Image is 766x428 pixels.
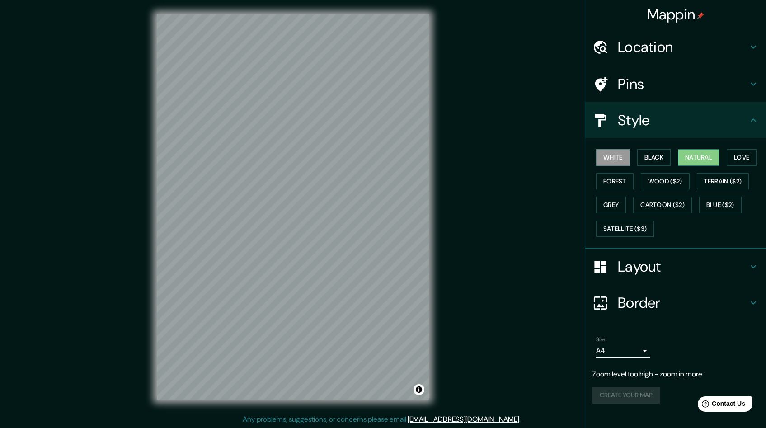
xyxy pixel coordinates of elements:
[647,5,705,24] h4: Mappin
[596,336,606,343] label: Size
[727,149,757,166] button: Love
[596,173,634,190] button: Forest
[408,414,519,424] a: [EMAIL_ADDRESS][DOMAIN_NAME]
[618,75,748,93] h4: Pins
[618,294,748,312] h4: Border
[596,149,630,166] button: White
[697,173,749,190] button: Terrain ($2)
[596,343,650,358] div: A4
[633,197,692,213] button: Cartoon ($2)
[243,414,521,425] p: Any problems, suggestions, or concerns please email .
[697,12,704,19] img: pin-icon.png
[157,14,429,400] canvas: Map
[596,197,626,213] button: Grey
[585,249,766,285] div: Layout
[618,258,748,276] h4: Layout
[585,29,766,65] div: Location
[641,173,690,190] button: Wood ($2)
[618,111,748,129] h4: Style
[596,221,654,237] button: Satellite ($3)
[686,393,756,418] iframe: Help widget launcher
[618,38,748,56] h4: Location
[585,102,766,138] div: Style
[592,369,759,380] p: Zoom level too high - zoom in more
[522,414,524,425] div: .
[414,384,424,395] button: Toggle attribution
[521,414,522,425] div: .
[585,285,766,321] div: Border
[699,197,742,213] button: Blue ($2)
[678,149,719,166] button: Natural
[637,149,671,166] button: Black
[585,66,766,102] div: Pins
